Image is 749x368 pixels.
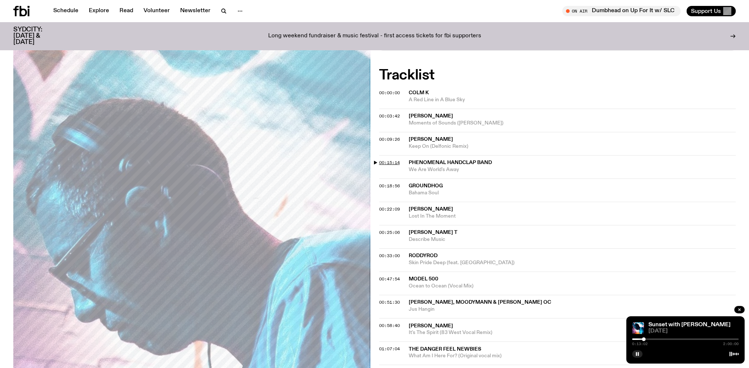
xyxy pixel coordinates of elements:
span: Ocean to Ocean (Vocal Mix) [409,283,736,290]
span: [PERSON_NAME] [409,207,453,212]
span: 00:33:00 [379,253,400,259]
span: Model 500 [409,276,438,282]
span: [PERSON_NAME] [409,137,453,142]
a: Sunset with [PERSON_NAME] [648,322,731,328]
button: 01:07:04 [379,347,400,351]
span: 00:22:09 [379,206,400,212]
img: Simon Caldwell stands side on, looking downwards. He has headphones on. Behind him is a brightly ... [632,322,644,334]
span: Skin Pride Deep (feat. [GEOGRAPHIC_DATA]) [409,259,736,266]
button: 00:09:26 [379,137,400,142]
a: Schedule [49,6,83,16]
span: [PERSON_NAME] T [409,230,458,235]
span: Bahama Soul [409,190,736,197]
span: Moments of Sounds ([PERSON_NAME]) [409,120,736,127]
span: 01:07:04 [379,346,400,352]
span: Keep On (Delfonic Remix) [409,143,736,150]
button: 00:25:06 [379,231,400,235]
span: 00:47:54 [379,276,400,282]
button: 00:15:14 [379,161,400,165]
span: 00:03:42 [379,113,400,119]
span: 00:25:06 [379,229,400,235]
span: 0:13:02 [632,342,648,346]
span: 00:58:40 [379,323,400,328]
span: 00:15:14 [379,160,400,166]
button: 00:58:40 [379,324,400,328]
span: the Danger Feel Newbies [409,347,481,352]
button: 00:18:56 [379,184,400,188]
span: Jus Hangin [409,306,736,313]
span: [DATE] [648,328,739,334]
button: 00:33:00 [379,254,400,258]
button: 00:47:54 [379,277,400,281]
span: Support Us [691,8,721,14]
a: Read [115,6,138,16]
h3: SYDCITY: [DATE] & [DATE] [13,27,61,45]
span: Groundhog [409,183,443,188]
button: 00:03:42 [379,114,400,118]
button: 00:00:00 [379,91,400,95]
span: Colm K [409,90,429,95]
button: Support Us [686,6,736,16]
a: Volunteer [139,6,174,16]
p: Long weekend fundraiser & music festival - first access tickets for fbi supporters [268,33,481,40]
span: A Red Line in A Blue Sky [409,96,736,103]
a: Newsletter [176,6,215,16]
span: [PERSON_NAME] [409,113,453,119]
h2: Tracklist [379,69,736,82]
span: What Am I Here For? (Original vocal mix) [409,352,736,360]
button: 00:22:09 [379,207,400,211]
button: 00:51:30 [379,300,400,304]
span: It's The Spirit (83 West Vocal Remix) [409,329,736,336]
span: Phenomenal Handclap band [409,160,492,165]
span: 00:09:26 [379,136,400,142]
span: Roddyrod [409,253,438,258]
button: On AirDumbhead on Up For It w/ SLC [562,6,681,16]
span: 00:51:30 [379,299,400,305]
a: Explore [84,6,114,16]
span: [PERSON_NAME], Moodymann & [PERSON_NAME] OC [409,300,551,305]
span: 00:18:56 [379,183,400,189]
span: We Are World's Away [409,166,736,173]
span: 2:00:00 [723,342,739,346]
span: Describe Music [409,236,736,243]
span: [PERSON_NAME] [409,323,453,328]
span: Lost In The Moment [409,213,736,220]
span: 00:00:00 [379,90,400,96]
